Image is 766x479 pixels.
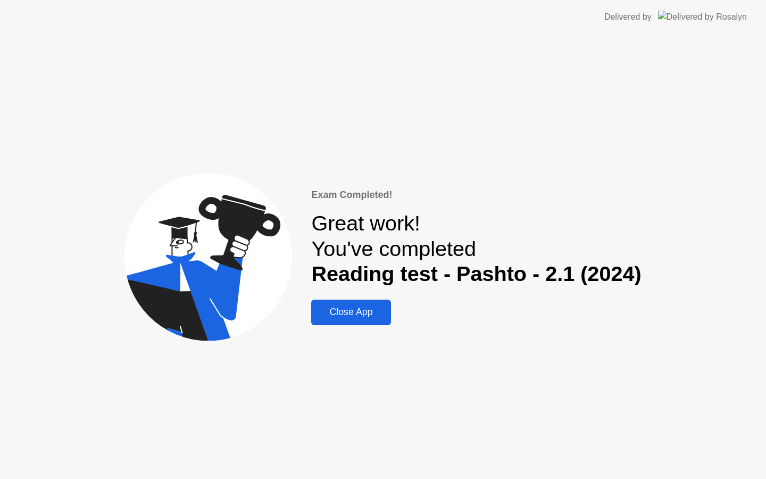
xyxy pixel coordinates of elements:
[311,188,641,202] div: Exam Completed!
[311,262,641,285] b: Reading test - Pashto - 2.1 (2024)
[314,307,387,318] div: Close App
[311,300,390,325] button: Close App
[658,11,747,23] img: Delivered by Rosalyn
[311,211,641,287] div: Great work! You've completed
[604,11,652,23] div: Delivered by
